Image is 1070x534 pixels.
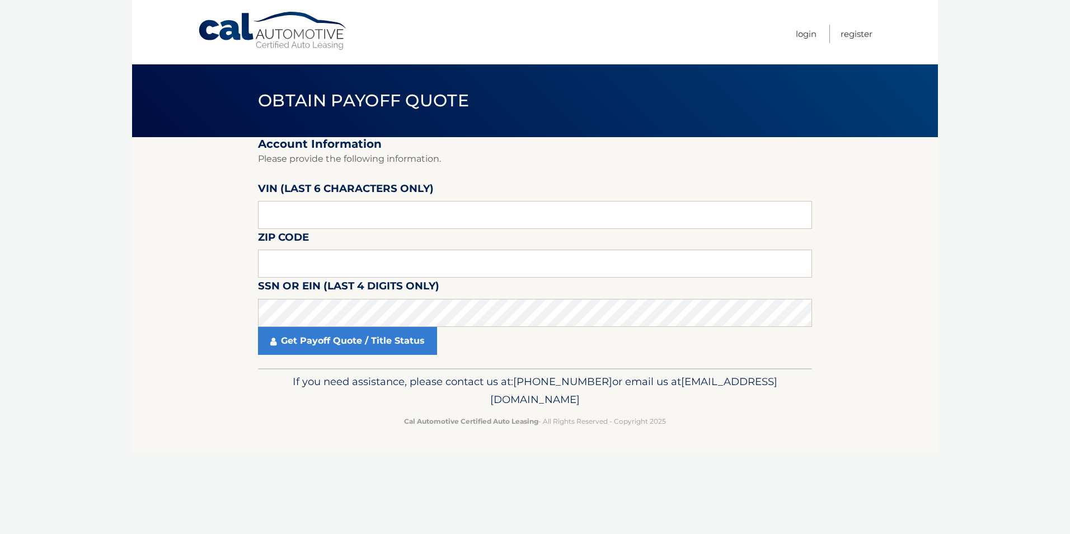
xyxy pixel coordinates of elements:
p: If you need assistance, please contact us at: or email us at [265,373,805,409]
label: VIN (last 6 characters only) [258,180,434,201]
strong: Cal Automotive Certified Auto Leasing [404,417,538,425]
a: Cal Automotive [198,11,349,51]
a: Register [841,25,872,43]
label: SSN or EIN (last 4 digits only) [258,278,439,298]
p: Please provide the following information. [258,151,812,167]
span: Obtain Payoff Quote [258,90,469,111]
span: [PHONE_NUMBER] [513,375,612,388]
label: Zip Code [258,229,309,250]
p: - All Rights Reserved - Copyright 2025 [265,415,805,427]
h2: Account Information [258,137,812,151]
a: Login [796,25,816,43]
a: Get Payoff Quote / Title Status [258,327,437,355]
